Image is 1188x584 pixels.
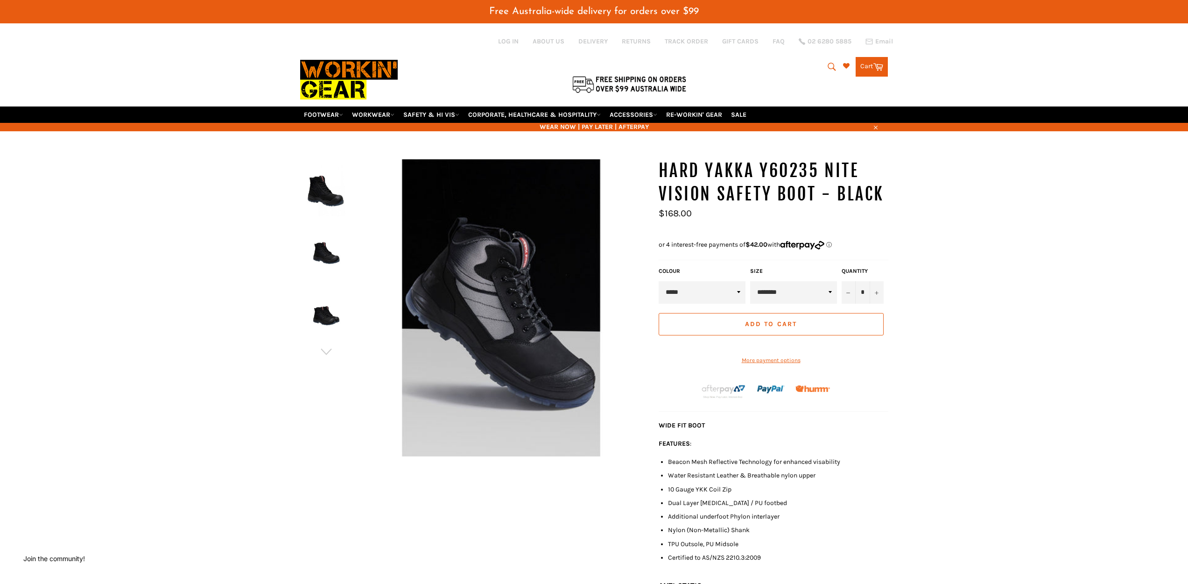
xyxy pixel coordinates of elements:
[464,107,605,123] a: CORPORATE, HEALTHCARE & HOSPITALITY
[668,540,888,548] li: TPU Outsole, PU Midsole
[750,267,837,275] label: Size
[305,290,348,342] img: HARD YAKKA Y60235 NITE VISION SAFETY BOOT - BLACK - Workin Gear
[665,37,708,46] a: TRACK ORDER
[400,107,463,123] a: SAFETY & HI VIS
[659,208,692,219] span: $168.00
[668,512,888,521] li: Additional underfoot Phylon interlayer
[659,439,888,448] p: :
[659,313,884,335] button: Add to Cart
[745,320,797,328] span: Add to Cart
[870,281,884,304] button: Increase item quantity by one
[23,555,85,563] button: Join the community!
[799,38,851,45] a: 02 6280 5885
[701,384,746,399] img: Afterpay-Logo-on-dark-bg_large.png
[865,38,893,45] a: Email
[722,37,759,46] a: GIFT CARDS
[578,37,608,46] a: DELIVERY
[662,107,726,123] a: RE-WORKIN' GEAR
[571,74,688,94] img: Flat $9.95 shipping Australia wide
[489,7,699,16] span: Free Australia-wide delivery for orders over $99
[842,281,856,304] button: Reduce item quantity by one
[727,107,750,123] a: SALE
[300,122,888,131] span: WEAR NOW | PAY LATER | AFTERPAY
[856,57,888,77] a: Cart
[668,526,888,534] li: Nylon (Non-Metallic) Shank
[498,37,519,45] a: Log in
[622,37,651,46] a: RETURNS
[305,165,348,216] img: HARD YAKKA Y60235 NITE VISION SAFETY BOOT - BLACK - Workin Gear
[773,37,785,46] a: FAQ
[668,553,888,562] li: Certified to AS/NZS 2210.3:2009
[533,37,564,46] a: ABOUT US
[875,38,893,45] span: Email
[795,385,830,392] img: Humm_core_logo_RGB-01_300x60px_small_195d8312-4386-4de7-b182-0ef9b6303a37.png
[659,421,705,429] strong: WIDE FIT BOOT
[659,159,888,206] h1: HARD YAKKA Y60235 NITE VISION SAFETY BOOT - BLACK
[668,457,888,466] li: Beacon Mesh Reflective Technology for enhanced visability
[659,356,884,364] a: More payment options
[300,53,398,106] img: Workin Gear leaders in Workwear, Safety Boots, PPE, Uniforms. Australia's No.1 in Workwear
[659,440,690,448] strong: FEATURES
[659,267,745,275] label: COLOUR
[348,107,398,123] a: WORKWEAR
[305,228,348,279] img: HARD YAKKA Y60235 NITE VISION SAFETY BOOT - BLACK - Workin Gear
[668,471,888,480] li: Water Resistant Leather & Breathable nylon upper
[300,107,347,123] a: FOOTWEAR
[842,267,884,275] label: Quantity
[808,38,851,45] span: 02 6280 5885
[757,376,785,403] img: paypal.png
[352,159,649,456] img: HARD YAKKA Y60235 NITE VISION SAFETY BOOT - BLACK - Workin Gear
[606,107,661,123] a: ACCESSORIES
[668,485,888,494] li: 10 Gauge YKK Coil Zip
[668,499,888,507] li: Dual Layer [MEDICAL_DATA] / PU footbed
